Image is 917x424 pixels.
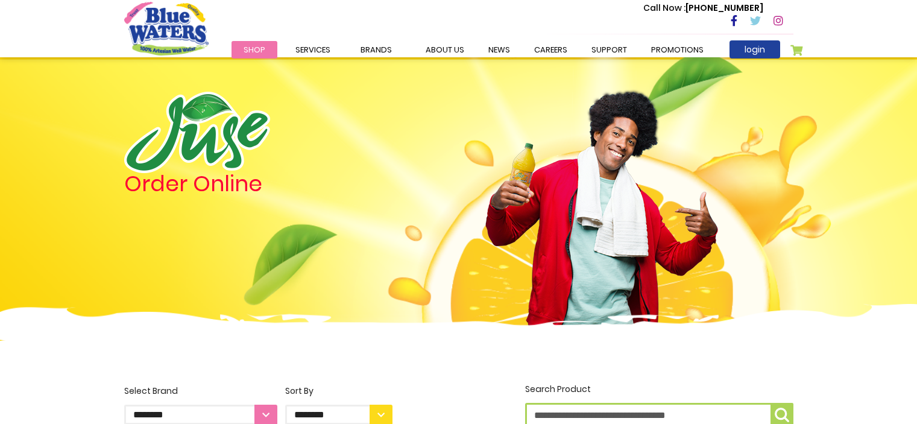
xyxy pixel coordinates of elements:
[522,41,579,59] a: careers
[476,41,522,59] a: News
[484,69,719,327] img: man.png
[244,44,265,55] span: Shop
[643,2,685,14] span: Call Now :
[414,41,476,59] a: about us
[730,40,780,59] a: login
[361,44,392,55] span: Brands
[775,408,789,422] img: search-icon.png
[579,41,639,59] a: support
[295,44,330,55] span: Services
[124,2,209,55] a: store logo
[285,385,392,397] div: Sort By
[124,92,270,173] img: logo
[124,173,392,195] h4: Order Online
[639,41,716,59] a: Promotions
[643,2,763,14] p: [PHONE_NUMBER]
